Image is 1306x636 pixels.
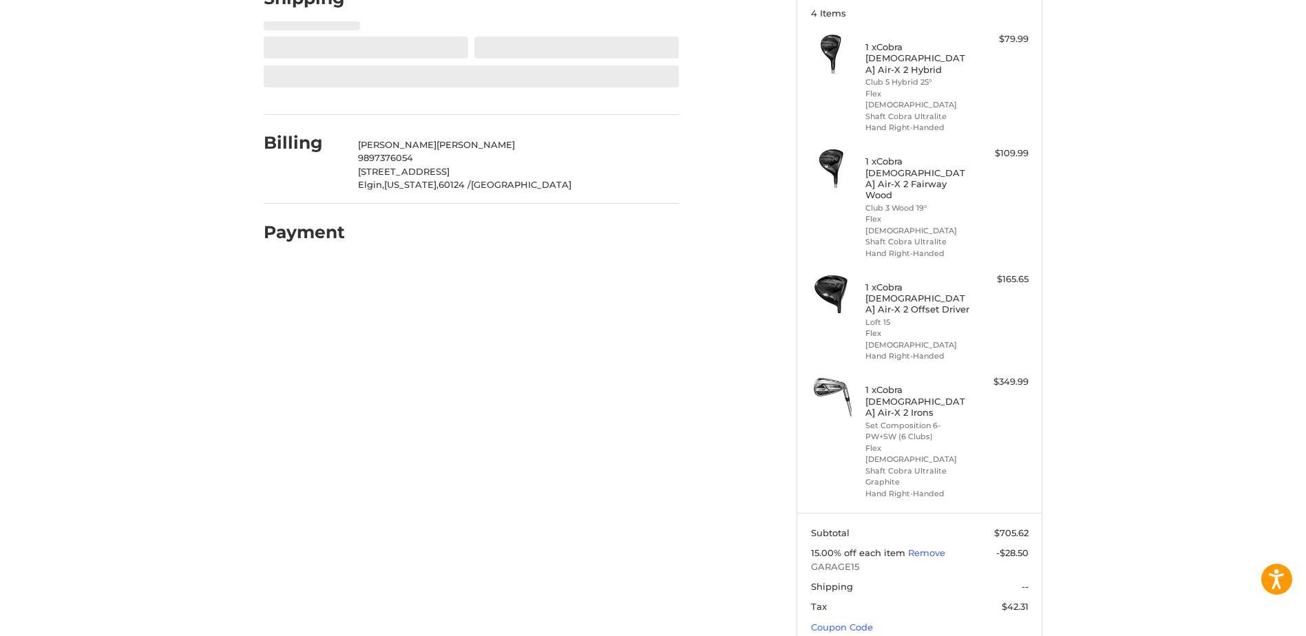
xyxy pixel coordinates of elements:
span: 15.00% off each item [811,547,908,558]
div: $349.99 [974,375,1029,389]
a: Remove [908,547,945,558]
li: Shaft Cobra Ultralite [865,111,971,123]
li: Flex [DEMOGRAPHIC_DATA] [865,213,971,236]
span: $42.31 [1002,601,1029,612]
h4: 1 x Cobra [DEMOGRAPHIC_DATA] Air-X 2 Fairway Wood [865,156,971,200]
li: Flex [DEMOGRAPHIC_DATA] [865,328,971,350]
li: Hand Right-Handed [865,122,971,134]
li: Flex [DEMOGRAPHIC_DATA] [865,443,971,465]
li: Loft 15 [865,317,971,328]
span: [STREET_ADDRESS] [358,166,450,177]
li: Flex [DEMOGRAPHIC_DATA] [865,88,971,111]
span: -- [1022,581,1029,592]
li: Club 5 Hybrid 25° [865,76,971,88]
span: [US_STATE], [384,179,439,190]
span: [PERSON_NAME] [436,139,515,150]
span: GARAGE15 [811,560,1029,574]
span: Elgin, [358,179,384,190]
h2: Billing [264,132,344,153]
span: $705.62 [994,527,1029,538]
span: [PERSON_NAME] [358,139,436,150]
h4: 1 x Cobra [DEMOGRAPHIC_DATA] Air-X 2 Offset Driver [865,282,971,315]
h4: 1 x Cobra [DEMOGRAPHIC_DATA] Air-X 2 Hybrid [865,41,971,75]
div: $109.99 [974,147,1029,160]
h3: 4 Items [811,8,1029,19]
li: Hand Right-Handed [865,488,971,500]
li: Hand Right-Handed [865,350,971,362]
h2: Payment [264,222,345,243]
span: Shipping [811,581,853,592]
span: 60124 / [439,179,471,190]
div: $79.99 [974,32,1029,46]
li: Shaft Cobra Ultralite [865,236,971,248]
li: Club 3 Wood 19° [865,202,971,214]
span: -$28.50 [996,547,1029,558]
div: $165.65 [974,273,1029,286]
li: Set Composition 6-PW+SW (6 Clubs) [865,420,971,443]
a: Coupon Code [811,622,873,633]
span: Tax [811,601,827,612]
span: [GEOGRAPHIC_DATA] [471,179,571,190]
h4: 1 x Cobra [DEMOGRAPHIC_DATA] Air-X 2 Irons [865,384,971,418]
li: Hand Right-Handed [865,248,971,259]
span: Subtotal [811,527,850,538]
li: Shaft Cobra Ultralite Graphite [865,465,971,488]
span: 9897376054 [358,152,413,163]
iframe: Google Customer Reviews [1192,599,1306,636]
